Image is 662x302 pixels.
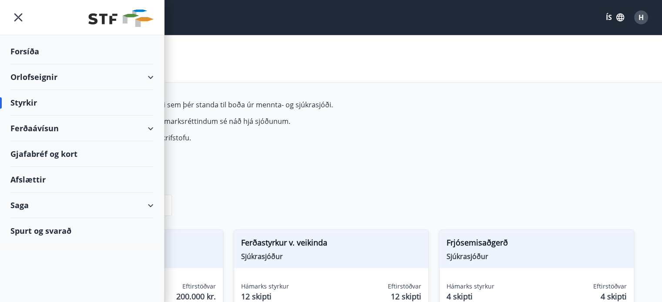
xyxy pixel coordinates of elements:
span: Hámarks styrkur [447,282,494,291]
div: Forsíða [10,39,154,64]
div: Gjafabréf og kort [10,141,154,167]
div: Saga [10,192,154,218]
div: Orlofseignir [10,64,154,90]
span: Eftirstöðvar [593,282,627,291]
div: Afslættir [10,167,154,192]
div: Styrkir [10,90,154,116]
div: Ferðaávísun [10,116,154,141]
button: H [631,7,652,28]
span: Sjúkrasjóður [241,252,421,261]
span: Eftirstöðvar [388,282,421,291]
span: H [638,13,644,22]
span: 12 skipti [241,291,289,302]
span: 200.000 kr. [176,291,216,302]
span: Sjúkrasjóður [447,252,627,261]
p: Fyrir frekari upplýsingar má snúa sér til skrifstofu. [28,133,439,143]
span: 4 skipti [447,291,494,302]
button: ÍS [601,10,629,25]
span: Eftirstöðvar [182,282,216,291]
span: Hámarks styrkur [241,282,289,291]
img: union_logo [88,10,154,27]
p: Hámarksupphæð styrks miðast við að lágmarksréttindum sé náð hjá sjóðunum. [28,116,439,126]
span: Frjósemisaðgerð [447,237,627,252]
button: menu [10,10,26,25]
span: 12 skipti [391,291,421,302]
span: Ferðastyrkur v. veikinda [241,237,421,252]
p: Hér fyrir neðan getur þú sótt um þá styrki sem þér standa til boða úr mennta- og sjúkrasjóði. [28,100,439,110]
span: 4 skipti [601,291,627,302]
div: Spurt og svarað [10,218,154,243]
